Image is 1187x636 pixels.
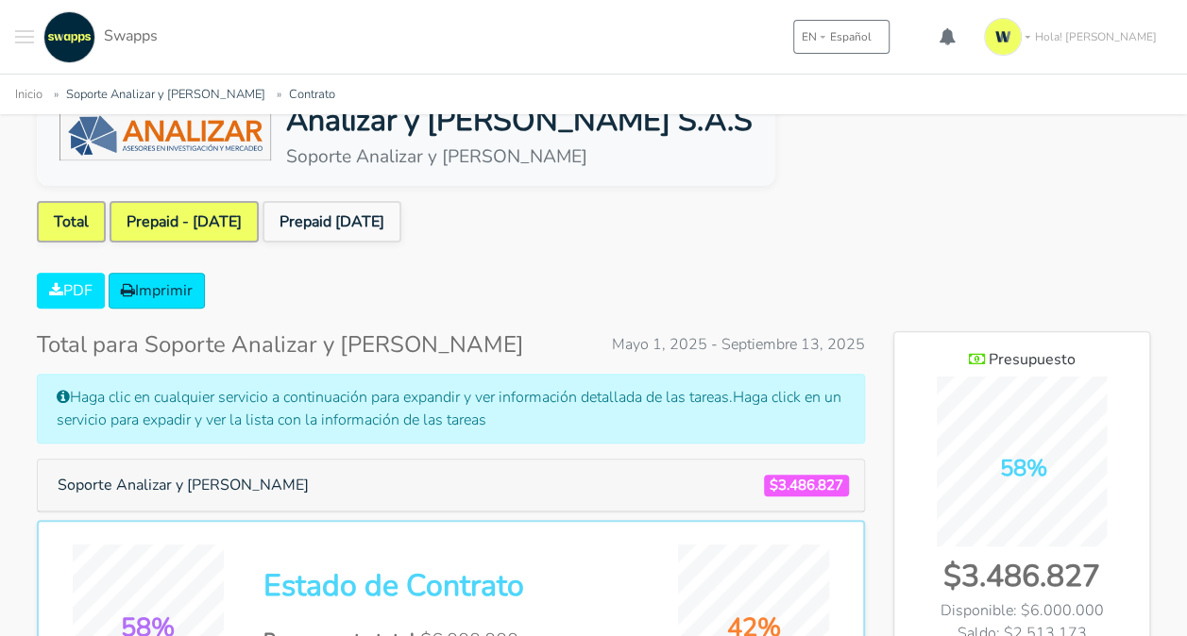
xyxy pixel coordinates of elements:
[43,11,95,63] img: swapps-linkedin-v2.jpg
[104,25,158,46] span: Swapps
[110,201,259,243] a: Prepaid - [DATE]
[793,20,890,54] button: ENEspañol
[988,349,1075,370] span: Presupuesto
[913,554,1130,599] div: $3.486.827
[66,86,265,103] a: Soporte Analizar y [PERSON_NAME]
[1035,28,1157,45] span: Hola! [PERSON_NAME]
[286,143,753,171] div: Soporte Analizar y [PERSON_NAME]
[913,599,1130,622] div: Disponible: $6.000.000
[15,11,34,63] button: Toggle navigation menu
[612,333,865,356] span: Mayo 1, 2025 - Septiembre 13, 2025
[289,86,335,103] a: Contrato
[109,273,205,309] a: Imprimir
[263,201,401,243] a: Prepaid [DATE]
[37,201,106,243] a: Total
[830,28,872,45] span: Español
[59,108,271,160] img: Analizar y Lombana S.A.S
[39,11,158,63] a: Swapps
[263,568,638,604] h2: Estado de Contrato
[45,467,321,503] button: Soporte Analizar y [PERSON_NAME]
[37,331,524,359] h4: Total para Soporte Analizar y [PERSON_NAME]
[15,86,42,103] a: Inicio
[976,10,1172,63] a: Hola! [PERSON_NAME]
[37,273,105,309] a: PDF
[286,98,753,143] div: Analizar y [PERSON_NAME] S.A.S
[37,374,865,444] div: Haga clic en cualquier servicio a continuación para expandir y ver información detallada de las t...
[984,18,1022,56] img: isotipo-3-3e143c57.png
[764,475,849,496] span: $3.486.827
